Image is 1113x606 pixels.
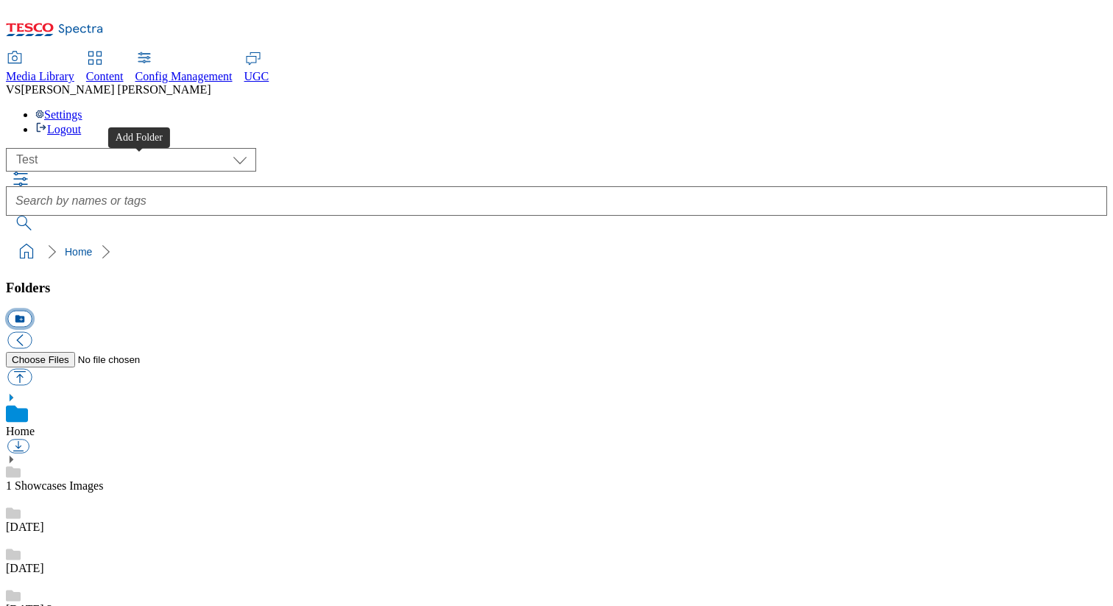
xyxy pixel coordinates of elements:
a: Config Management [135,52,233,83]
a: 1 Showcases Images [6,479,103,492]
a: Home [65,246,92,258]
span: [PERSON_NAME] [PERSON_NAME] [21,83,211,96]
span: VS [6,83,21,96]
span: Content [86,70,124,82]
a: home [15,240,38,264]
span: Media Library [6,70,74,82]
a: [DATE] [6,562,44,574]
a: Logout [35,123,81,135]
a: Content [86,52,124,83]
a: Media Library [6,52,74,83]
a: Settings [35,108,82,121]
span: UGC [244,70,269,82]
a: UGC [244,52,269,83]
a: [DATE] [6,521,44,533]
nav: breadcrumb [6,238,1107,266]
input: Search by names or tags [6,186,1107,216]
a: Home [6,425,35,437]
h3: Folders [6,280,1107,296]
span: Config Management [135,70,233,82]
